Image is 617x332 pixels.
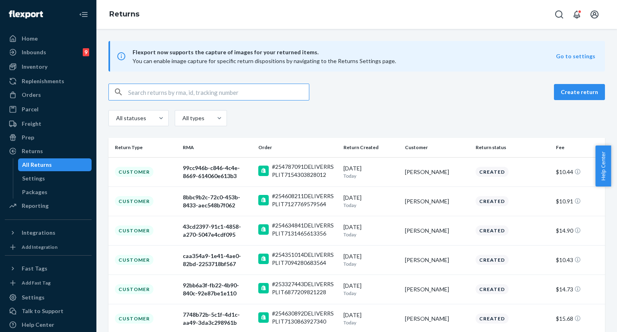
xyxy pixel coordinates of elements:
[108,138,180,157] th: Return Type
[343,252,398,267] div: [DATE]
[405,285,470,293] div: [PERSON_NAME]
[22,91,41,99] div: Orders
[183,252,252,268] div: caa354a9-1e41-4ae0-82bd-2253718bf567
[272,309,337,326] div: #254630892DELIVERRSPLIT7130863927340
[22,35,38,43] div: Home
[22,202,49,210] div: Reporting
[22,321,54,329] div: Help Center
[133,57,396,64] span: You can enable image capture for specific return dispositions by navigating to the Returns Settin...
[22,264,47,273] div: Fast Tags
[9,10,43,18] img: Flexport logo
[476,167,509,177] div: Created
[5,199,92,212] a: Reporting
[22,120,41,128] div: Freight
[183,311,252,327] div: 7748b72b-5c1f-4d1c-aa49-3da3c298961b
[405,197,470,205] div: [PERSON_NAME]
[5,226,92,239] button: Integrations
[553,245,605,275] td: $10.43
[115,167,153,177] div: Customer
[476,196,509,206] div: Created
[183,281,252,297] div: 92bb6a3f-fb22-4b90-840c-92e87be1e110
[343,260,398,267] p: Today
[272,280,337,296] div: #253327443DELIVERRSPLIT6877209821228
[18,186,92,199] a: Packages
[343,172,398,179] p: Today
[115,255,153,265] div: Customer
[255,138,340,157] th: Order
[115,225,153,236] div: Customer
[340,138,402,157] th: Return Created
[343,194,398,209] div: [DATE]
[22,133,34,141] div: Prep
[180,138,255,157] th: RMA
[5,60,92,73] a: Inventory
[553,216,605,245] td: $14.90
[343,223,398,238] div: [DATE]
[22,174,45,182] div: Settings
[128,84,309,100] input: Search returns by rma, id, tracking number
[569,6,585,23] button: Open notifications
[343,290,398,297] p: Today
[183,193,252,209] div: 8bbc9b2c-72c0-453b-8433-aec548b7f062
[22,161,52,169] div: All Returns
[5,278,92,288] a: Add Fast Tag
[343,231,398,238] p: Today
[22,188,47,196] div: Packages
[551,6,567,23] button: Open Search Box
[5,291,92,304] a: Settings
[115,314,153,324] div: Customer
[553,157,605,186] td: $10.44
[272,221,337,238] div: #254634841DELIVERRSPLIT7131465613356
[5,75,92,88] a: Replenishments
[405,168,470,176] div: [PERSON_NAME]
[83,48,89,56] div: 9
[5,88,92,101] a: Orders
[22,229,55,237] div: Integrations
[405,256,470,264] div: [PERSON_NAME]
[272,251,337,267] div: #254351014DELIVERRSPLIT7094280683564
[115,196,153,206] div: Customer
[5,103,92,116] a: Parcel
[343,164,398,179] div: [DATE]
[343,311,398,326] div: [DATE]
[5,145,92,158] a: Returns
[183,164,252,180] div: 99cc946b-c846-4c4e-8669-614060e613b3
[553,186,605,216] td: $10.91
[5,242,92,252] a: Add Integration
[586,6,603,23] button: Open account menu
[22,293,45,301] div: Settings
[115,284,153,294] div: Customer
[5,46,92,59] a: Inbounds9
[476,225,509,236] div: Created
[183,223,252,239] div: 43cd2397-91c1-4858-a270-5047e4cdf095
[5,32,92,45] a: Home
[553,138,605,157] th: Fee
[272,192,337,208] div: #254608211DELIVERRSPLIT7127769579564
[476,314,509,324] div: Created
[18,172,92,185] a: Settings
[405,315,470,323] div: [PERSON_NAME]
[5,318,92,331] a: Help Center
[22,105,39,113] div: Parcel
[22,307,63,315] div: Talk to Support
[22,147,43,155] div: Returns
[405,227,470,235] div: [PERSON_NAME]
[595,146,611,186] button: Help Center
[402,138,473,157] th: Customer
[182,114,203,122] div: All types
[476,255,509,265] div: Created
[556,52,595,60] button: Go to settings
[103,3,146,26] ol: breadcrumbs
[22,279,51,286] div: Add Fast Tag
[22,77,64,85] div: Replenishments
[343,319,398,326] p: Today
[343,202,398,209] p: Today
[116,114,145,122] div: All statuses
[272,163,337,179] div: #254787091DELIVERRSPLIT7154303828012
[476,284,509,294] div: Created
[18,158,92,171] a: All Returns
[5,131,92,144] a: Prep
[109,10,139,18] a: Returns
[554,84,605,100] button: Create return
